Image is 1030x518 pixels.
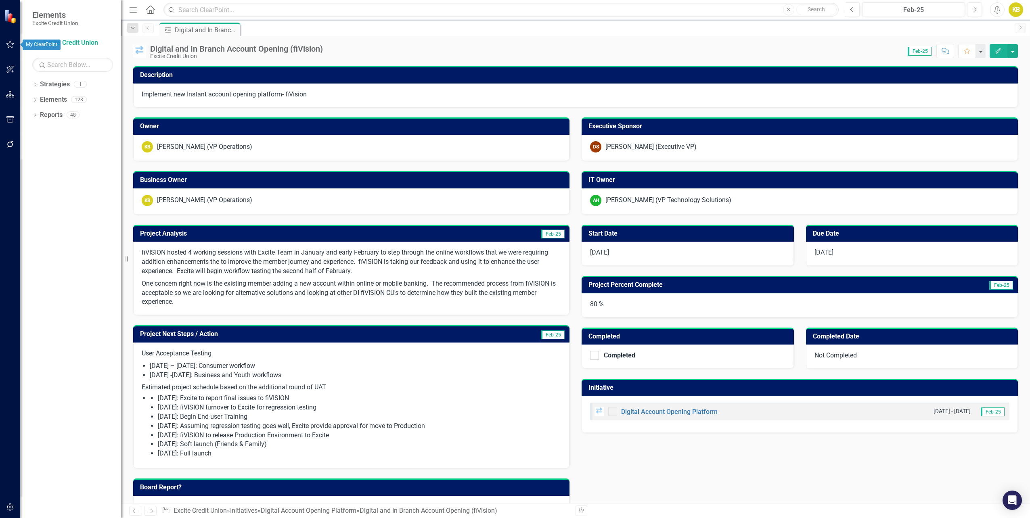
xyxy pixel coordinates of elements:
div: Digital and In Branch Account Opening (fiVision) [150,44,323,53]
img: Slightly Behind Schedule [133,45,146,58]
h3: Board Report? [140,484,565,491]
h3: Description [140,71,1014,79]
a: Elements [40,95,67,104]
div: 48 [67,111,80,118]
li: [DATE]: fiVISION turnover to Excite for regression testing [158,403,561,412]
div: Not Completed [806,345,1018,369]
h3: Project Analysis [140,230,419,237]
div: DS [590,141,601,152]
p: Estimated project schedule based on the additional round of UAT [142,381,561,392]
button: Feb-25 [862,2,965,17]
span: Feb-25 [541,330,565,339]
h3: Completed Date [813,333,1014,340]
small: [DATE] - [DATE] [934,407,971,415]
button: Search [796,4,837,15]
p: One concern right now is the existing member adding a new account within online or mobile banking... [142,278,561,307]
li: [DATE]: Excite to report final issues to fiVISION [158,394,561,403]
div: My ClearPoint [23,40,61,50]
h3: IT Owner [588,176,1014,184]
span: [DATE] [814,249,833,256]
h3: Due Date [813,230,1014,237]
h3: Initiative [588,384,1014,391]
li: [DATE] -[DATE]: Business and Youth workflows [150,371,561,380]
div: 1 [74,81,87,88]
span: [DATE] [590,249,609,256]
h3: Completed [588,333,790,340]
a: Digital Account Opening Platform [621,408,718,416]
div: Digital and In Branch Account Opening (fiVision) [175,25,238,35]
button: KB [1009,2,1023,17]
div: Feb-25 [865,5,962,15]
li: [DATE]: fiVISION to release Production Environment to Excite [158,431,561,440]
span: Feb-25 [908,47,932,56]
h3: Project Next Steps / Action [140,330,463,338]
input: Search ClearPoint... [163,3,839,17]
h3: Business Owner [140,176,565,184]
a: Digital Account Opening Platform [261,507,356,514]
img: ClearPoint Strategy [4,9,18,23]
a: Strategies [40,80,70,89]
a: Reports [40,111,63,120]
div: AH [590,195,601,206]
div: Open Intercom Messenger [1003,491,1022,510]
img: Slightly Behind Schedule [595,407,604,416]
span: Feb-25 [981,407,1005,416]
h3: Owner [140,123,565,130]
span: Yes [142,503,152,510]
li: [DATE]: Full launch [158,449,561,458]
a: Excite Credit Union [32,38,113,48]
span: Search [808,6,825,13]
div: 80 % [582,293,1018,317]
p: fiVISION hosted 4 working sessions with Excite Team in January and early February to step through... [142,248,561,278]
span: Feb-25 [541,230,565,238]
div: [PERSON_NAME] (VP Operations) [157,196,252,205]
div: Digital and In Branch Account Opening (fiVision) [360,507,497,514]
div: [PERSON_NAME] (VP Operations) [157,142,252,152]
div: » » » [162,506,569,516]
li: [DATE] – [DATE]: Consumer workflow [150,361,561,371]
a: Excite Credit Union [174,507,227,514]
div: [PERSON_NAME] (VP Technology Solutions) [605,196,731,205]
div: KB [142,195,153,206]
span: Feb-25 [989,281,1013,290]
li: [DATE]: Soft launch (Friends & Family) [158,440,561,449]
a: Initiatives [230,507,257,514]
div: Excite Credit Union [150,53,323,59]
input: Search Below... [32,58,113,72]
li: [DATE]: Begin End-user Training [158,412,561,422]
small: Excite Credit Union [32,20,78,26]
li: [DATE]: Assuming regression testing goes well, Excite provide approval for move to Production [158,422,561,431]
h3: Project Percent Complete [588,281,908,288]
div: 123 [71,96,87,103]
h3: Start Date [588,230,790,237]
div: [PERSON_NAME] (Executive VP) [605,142,697,152]
span: Elements [32,10,78,20]
h3: Executive Sponsor [588,123,1014,130]
p: Implement new Instant account opening platform- fiVision [142,90,1009,99]
p: User Acceptance Testing [142,349,561,360]
div: KB [142,141,153,152]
